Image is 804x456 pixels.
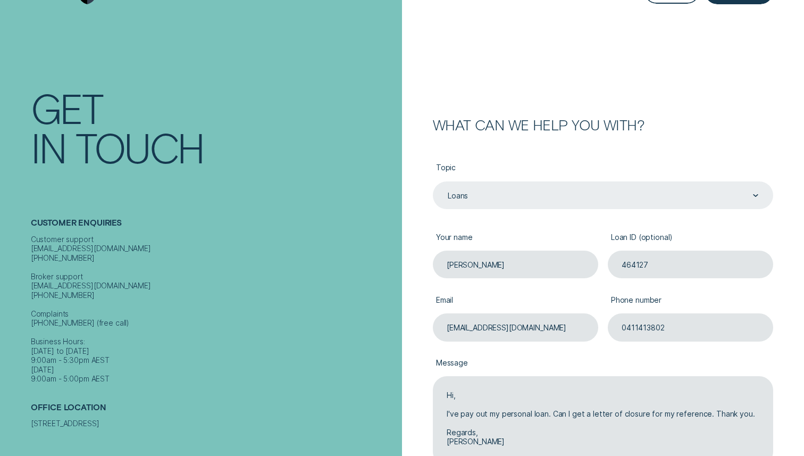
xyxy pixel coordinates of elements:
div: Touch [76,128,203,167]
label: Message [433,351,774,376]
h2: What can we help you with? [433,118,774,131]
label: Phone number [608,288,774,313]
div: Customer support [EMAIL_ADDRESS][DOMAIN_NAME] [PHONE_NUMBER] Broker support [EMAIL_ADDRESS][DOMAI... [31,235,398,384]
label: Topic [433,155,774,181]
label: Loan ID (optional) [608,225,774,251]
label: Email [433,288,599,313]
div: Get [31,88,102,127]
h1: Get In Touch [31,88,398,166]
h2: Office Location [31,402,398,419]
div: [STREET_ADDRESS] [31,419,398,428]
div: Loans [448,191,468,201]
div: In [31,128,66,167]
label: Your name [433,225,599,251]
h2: Customer Enquiries [31,218,398,234]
